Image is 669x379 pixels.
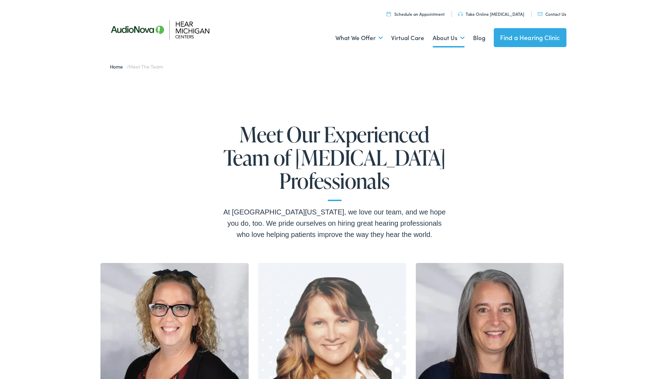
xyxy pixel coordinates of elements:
[110,63,163,70] span: /
[222,123,447,201] h1: Meet Our Experienced Team of [MEDICAL_DATA] Professionals
[222,206,447,240] div: At [GEOGRAPHIC_DATA][US_STATE], we love our team, and we hope you do, too. We pride ourselves on ...
[387,11,445,17] a: Schedule an Appointment
[110,63,126,70] a: Home
[538,12,543,16] img: utility icon
[433,25,465,51] a: About Us
[473,25,485,51] a: Blog
[458,11,524,17] a: Take Online [MEDICAL_DATA]
[391,25,424,51] a: Virtual Care
[335,25,383,51] a: What We Offer
[494,28,566,47] a: Find a Hearing Clinic
[458,12,463,16] img: utility icon
[387,12,391,16] img: utility icon
[129,63,163,70] span: Meet the Team
[538,11,566,17] a: Contact Us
